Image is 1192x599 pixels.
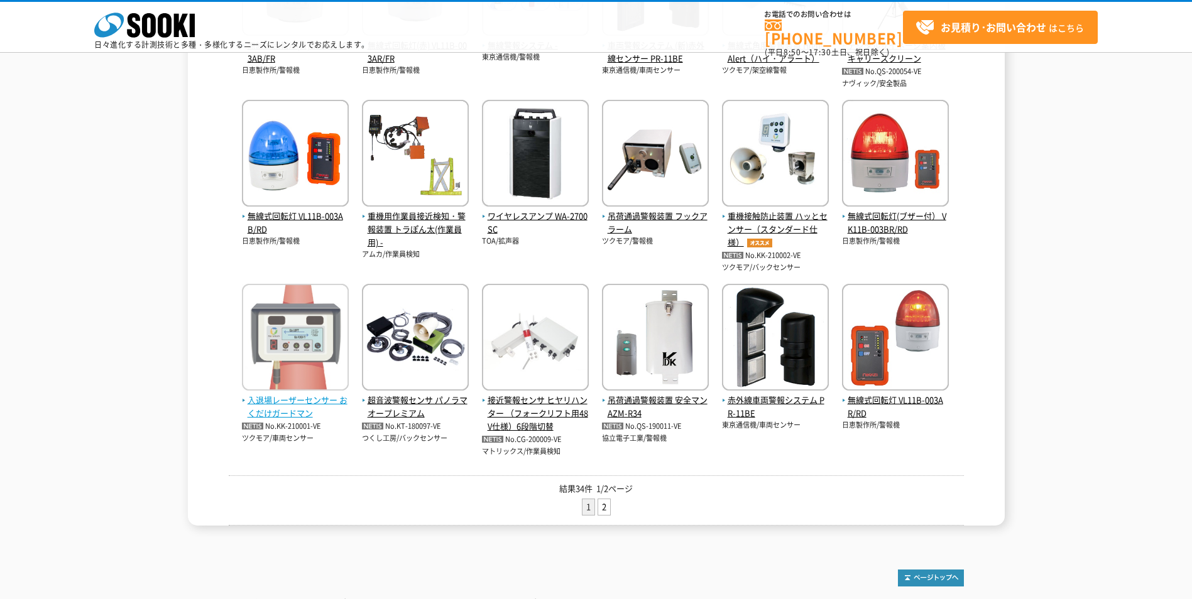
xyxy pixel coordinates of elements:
[722,394,829,420] span: 赤外線車両警報システム PR-11BE
[242,197,349,236] a: 無線式回転灯 VL11B-003AB/RD
[242,284,349,394] img: おくだけガードマン
[482,197,589,236] a: ワイヤレスアンプ WA-2700SC
[362,284,469,394] img: パノラマオープレミアム
[842,65,949,78] p: No.QS-200054-VE
[722,65,829,76] p: ツクモア/架空線警報
[941,19,1046,35] strong: お見積り･お問い合わせ
[362,197,469,249] a: 重機用作業員接近検知・警報装置 トラぽん太(作業員用) -
[722,197,829,249] a: 重機接触防止装置 ハッとセンサー（スタンダード仕様）オススメ
[842,236,949,247] p: 日恵製作所/警報機
[229,482,964,495] p: 結果34件 1/2ページ
[602,100,709,210] img: フックアラーム
[482,381,589,433] a: 接近警報センサ ヒヤリハンター （フォークリフト用48V仕様）6段階切替
[765,11,903,18] span: お電話でのお問い合わせは
[722,381,829,420] a: 赤外線車両警報システム PR-11BE
[722,249,829,262] p: No.KK-210002-VE
[362,249,469,260] p: アムカ/作業員検知
[362,433,469,444] p: つくし工房/バックセンサー
[722,210,829,249] span: 重機接触防止装置 ハッとセンサー（スタンダード仕様）
[916,18,1084,37] span: はこちら
[362,210,469,249] span: 重機用作業員接近検知・警報装置 トラぽん太(作業員用) -
[94,41,369,48] p: 日々進化する計測技術と多種・多様化するニーズにレンタルでお応えします。
[362,420,469,433] p: No.KT-180097-VE
[242,65,349,76] p: 日恵製作所/警報機
[582,499,595,515] li: 1
[602,65,709,76] p: 東京通信機/車両センサー
[602,433,709,444] p: 協立電子工業/警報機
[903,11,1098,44] a: お見積り･お問い合わせはこちら
[842,381,949,420] a: 無線式回転灯 VL11B-003AR/RD
[602,197,709,236] a: 吊荷通過警報装置 フックアラーム
[482,433,589,446] p: No.CG-200009-VE
[242,236,349,247] p: 日恵製作所/警報機
[898,569,964,586] img: トップページへ
[362,394,469,420] span: 超音波警報センサ パノラマオープレミアム
[362,65,469,76] p: 日恵製作所/警報機
[722,100,829,210] img: ハッとセンサー（スタンダード仕様）
[784,46,801,58] span: 8:50
[242,433,349,444] p: ツクモア/車両センサー
[809,46,831,58] span: 17:30
[482,210,589,236] span: ワイヤレスアンプ WA-2700SC
[362,381,469,420] a: 超音波警報センサ パノラマオープレミアム
[482,394,589,433] span: 接近警報センサ ヒヤリハンター （フォークリフト用48V仕様）6段階切替
[482,236,589,247] p: TOA/拡声器
[842,210,949,236] span: 無線式回転灯(ブザー付） VK11B-003BR/RD
[722,284,829,394] img: PR-11BE
[482,100,589,210] img: WA-2700SC
[482,284,589,394] img: （フォークリフト用48V仕様）6段階切替
[602,210,709,236] span: 吊荷通過警報装置 フックアラーム
[765,46,889,58] span: (平日 ～ 土日、祝日除く)
[722,420,829,431] p: 東京通信機/車両センサー
[842,100,949,210] img: VK11B-003BR/RD
[598,499,610,515] a: 2
[842,394,949,420] span: 無線式回転灯 VL11B-003AR/RD
[242,210,349,236] span: 無線式回転灯 VL11B-003AB/RD
[722,262,829,273] p: ツクモア/バックセンサー
[242,100,349,210] img: VL11B-003AB/RD
[602,420,709,433] p: No.QS-190011-VE
[242,381,349,420] a: 入退場レーザーセンサー おくだけガードマン
[842,420,949,431] p: 日恵製作所/警報機
[602,284,709,394] img: AZM-R34
[765,19,903,45] a: [PHONE_NUMBER]
[842,197,949,236] a: 無線式回転灯(ブザー付） VK11B-003BR/RD
[602,236,709,247] p: ツクモア/警報機
[842,284,949,394] img: VL11B-003AR/RD
[744,239,775,247] img: オススメ
[602,381,709,420] a: 吊荷通過警報装置 安全マン AZM-R34
[362,100,469,210] img: -
[242,394,349,420] span: 入退場レーザーセンサー おくだけガードマン
[482,446,589,457] p: マトリックス/作業員検知
[242,420,349,433] p: No.KK-210001-VE
[602,394,709,420] span: 吊荷通過警報装置 安全マン AZM-R34
[842,78,949,89] p: ナヴィック/安全製品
